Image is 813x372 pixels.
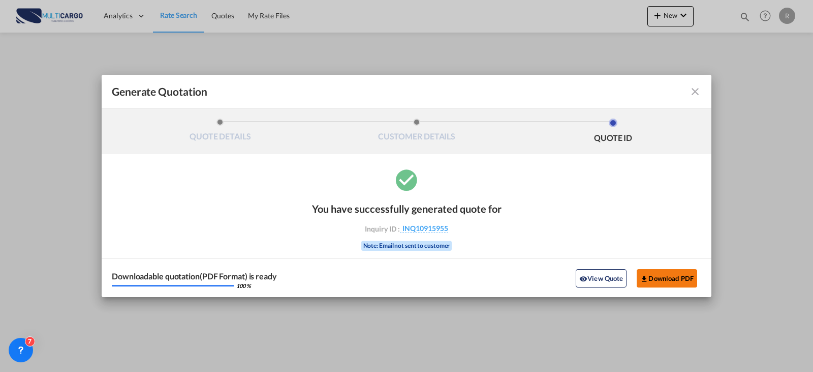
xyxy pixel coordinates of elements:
[361,241,452,251] div: Note: Email not sent to customer
[515,119,711,146] li: QUOTE ID
[400,224,448,233] span: INQ10915955
[637,269,697,288] button: Download PDF
[640,275,648,283] md-icon: icon-download
[576,269,627,288] button: icon-eyeView Quote
[312,203,502,215] div: You have successfully generated quote for
[689,85,701,98] md-icon: icon-close fg-AAA8AD cursor m-0
[112,85,207,98] span: Generate Quotation
[112,272,277,280] div: Downloadable quotation(PDF Format) is ready
[579,275,587,283] md-icon: icon-eye
[122,119,319,146] li: QUOTE DETAILS
[236,283,251,289] div: 100 %
[102,75,711,297] md-dialog: Generate QuotationQUOTE ...
[319,119,515,146] li: CUSTOMER DETAILS
[394,167,419,192] md-icon: icon-checkbox-marked-circle
[348,224,465,233] div: Inquiry ID :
